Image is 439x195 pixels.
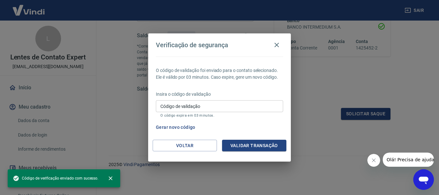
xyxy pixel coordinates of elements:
[103,171,118,185] button: close
[4,4,54,10] span: Olá! Precisa de ajuda?
[153,121,198,133] button: Gerar novo código
[153,140,217,152] button: Voltar
[156,91,283,98] p: Insira o código de validação
[13,175,98,182] span: Código de verificação enviado com sucesso.
[156,67,283,81] p: O código de validação foi enviado para o contato selecionado. Ele é válido por 03 minutos. Caso e...
[383,153,434,167] iframe: Mensagem da empresa
[156,41,228,49] h4: Verificação de segurança
[222,140,286,152] button: Validar transação
[160,113,279,118] p: O código expira em 03 minutos.
[367,154,380,167] iframe: Fechar mensagem
[413,169,434,190] iframe: Botão para abrir a janela de mensagens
